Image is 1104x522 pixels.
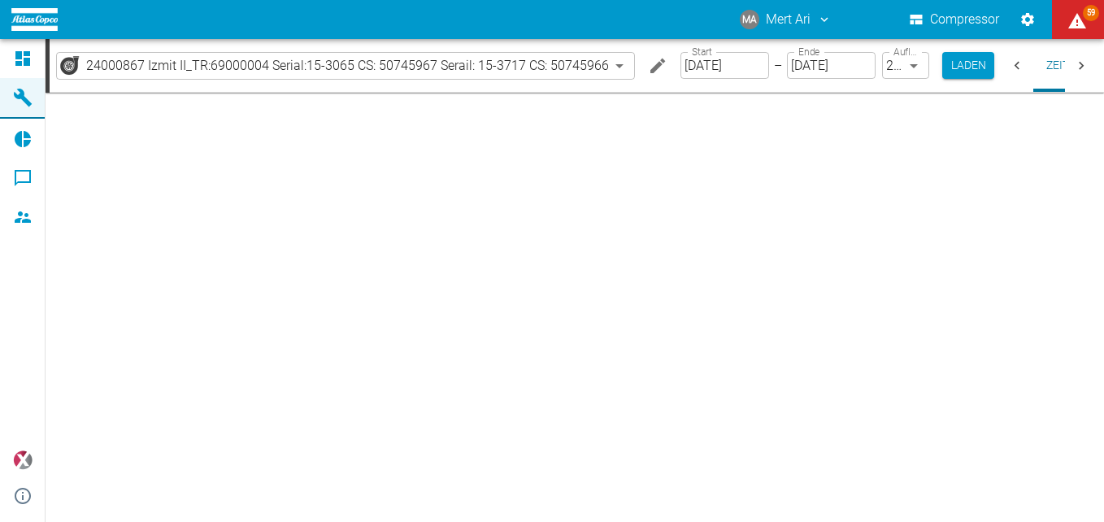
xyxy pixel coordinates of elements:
label: Start [692,45,712,59]
input: DD.MM.YYYY [680,52,769,79]
button: Einstellungen [1013,5,1042,34]
span: 59 [1083,5,1099,21]
button: mert.ari@atlascopco.com [737,5,834,34]
button: Laden [942,52,994,79]
p: – [774,56,782,75]
a: 24000867 Izmit II_TR:69000004 Serial:15-3065 CS: 50745967 Serail: 15-3717 CS: 50745966 [60,56,609,76]
div: 2 Minuten [882,52,929,79]
span: 24000867 Izmit II_TR:69000004 Serial:15-3065 CS: 50745967 Serail: 15-3717 CS: 50745966 [86,56,609,75]
label: Auflösung [893,45,921,59]
div: MA [740,10,759,29]
label: Ende [798,45,819,59]
img: Xplore Logo [13,450,33,470]
button: Machine bearbeiten [641,50,674,82]
input: DD.MM.YYYY [787,52,876,79]
img: logo [11,8,58,30]
button: Compressor [906,5,1003,34]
